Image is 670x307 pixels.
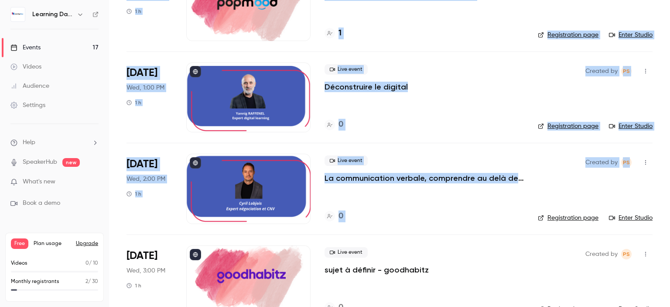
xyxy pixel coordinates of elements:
[126,154,172,224] div: Oct 8 Wed, 2:00 PM (Europe/Paris)
[10,62,41,71] div: Videos
[85,278,98,286] p: / 30
[23,158,57,167] a: SpeakerHub
[24,14,43,21] div: v 4.0.25
[325,119,343,131] a: 0
[32,10,73,19] h6: Learning Days
[126,157,157,171] span: [DATE]
[325,28,342,39] a: 1
[621,157,632,168] span: Prad Selvarajah
[35,51,42,58] img: tab_domain_overview_orange.svg
[623,66,630,76] span: PS
[325,173,524,183] a: La communication verbale, comprendre au delà des mots pour installer la confiance
[126,62,172,132] div: Oct 8 Wed, 1:00 PM (Europe/Paris)
[126,266,165,275] span: Wed, 3:00 PM
[99,51,106,58] img: tab_keywords_by_traffic_grey.svg
[538,31,598,39] a: Registration page
[325,247,368,258] span: Live event
[126,66,157,80] span: [DATE]
[623,249,630,259] span: PS
[10,43,41,52] div: Events
[623,157,630,168] span: PS
[538,214,598,222] a: Registration page
[10,138,99,147] li: help-dropdown-opener
[85,261,89,266] span: 0
[338,210,343,222] h4: 0
[538,122,598,131] a: Registration page
[109,52,133,57] div: Mots-clés
[11,259,27,267] p: Videos
[126,175,165,183] span: Wed, 2:00 PM
[338,119,343,131] h4: 0
[45,52,67,57] div: Domaine
[126,99,141,106] div: 1 h
[10,101,45,110] div: Settings
[11,7,25,21] img: Learning Days
[85,279,88,284] span: 2
[338,28,342,39] h4: 1
[609,31,653,39] a: Enter Studio
[23,199,60,208] span: Book a demo
[23,177,55,186] span: What's new
[34,240,71,247] span: Plan usage
[585,249,618,259] span: Created by
[10,82,49,90] div: Audience
[85,259,98,267] p: / 10
[609,122,653,131] a: Enter Studio
[14,14,21,21] img: logo_orange.svg
[126,8,141,15] div: 1 h
[126,282,141,289] div: 1 h
[585,66,618,76] span: Created by
[76,240,98,247] button: Upgrade
[609,214,653,222] a: Enter Studio
[325,82,408,92] a: Déconstruire le digital
[126,190,141,197] div: 1 h
[621,66,632,76] span: Prad Selvarajah
[325,64,368,75] span: Live event
[325,210,343,222] a: 0
[23,138,35,147] span: Help
[11,278,59,286] p: Monthly registrants
[126,83,164,92] span: Wed, 1:00 PM
[325,155,368,166] span: Live event
[14,23,21,30] img: website_grey.svg
[23,23,99,30] div: Domaine: [DOMAIN_NAME]
[621,249,632,259] span: Prad Selvarajah
[325,265,429,275] a: sujet à définir - goodhabitz
[126,249,157,263] span: [DATE]
[11,238,28,249] span: Free
[585,157,618,168] span: Created by
[62,158,80,167] span: new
